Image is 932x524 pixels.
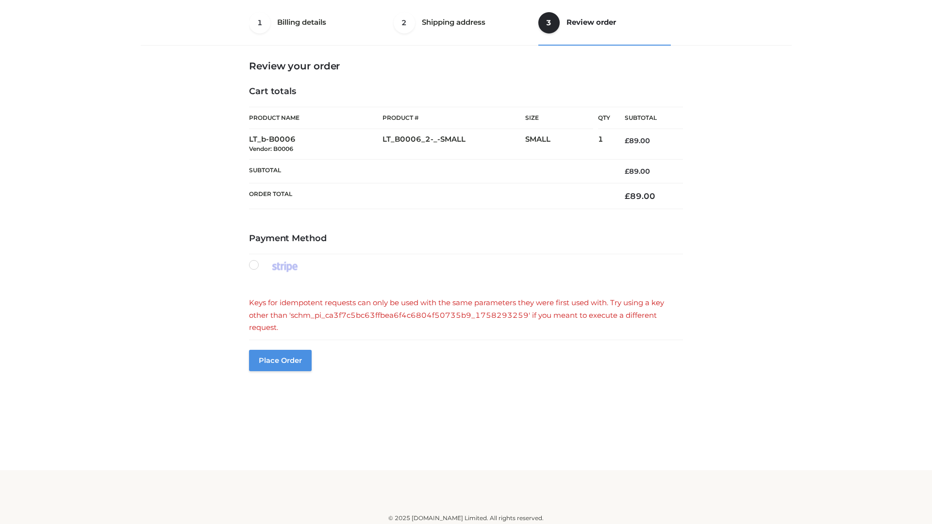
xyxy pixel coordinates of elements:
[249,183,610,209] th: Order Total
[525,129,598,160] td: SMALL
[625,167,629,176] span: £
[625,136,650,145] bdi: 89.00
[249,86,683,97] h4: Cart totals
[625,167,650,176] bdi: 89.00
[249,145,293,152] small: Vendor: B0006
[144,513,788,523] div: © 2025 [DOMAIN_NAME] Limited. All rights reserved.
[249,296,683,334] div: Keys for idempotent requests can only be used with the same parameters they were first used with....
[383,107,525,129] th: Product #
[249,233,683,244] h4: Payment Method
[249,129,383,160] td: LT_b-B0006
[383,129,525,160] td: LT_B0006_2-_-SMALL
[598,129,610,160] td: 1
[598,107,610,129] th: Qty
[249,60,683,72] h3: Review your order
[249,350,312,371] button: Place order
[625,191,630,201] span: £
[525,107,593,129] th: Size
[625,191,655,201] bdi: 89.00
[249,159,610,183] th: Subtotal
[249,107,383,129] th: Product Name
[610,107,683,129] th: Subtotal
[625,136,629,145] span: £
